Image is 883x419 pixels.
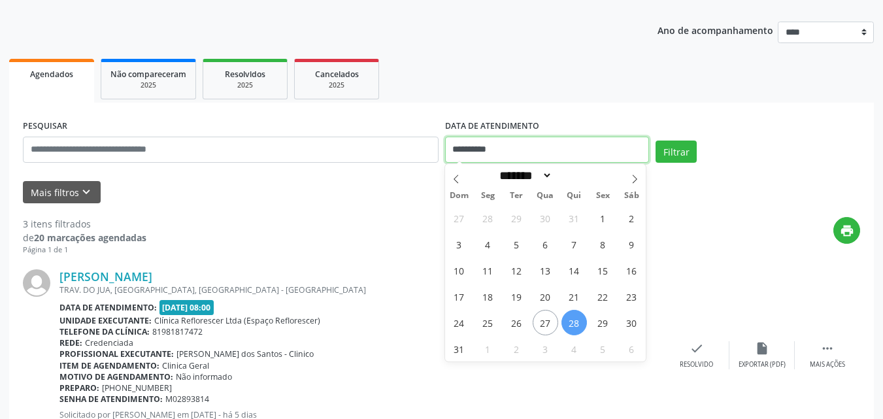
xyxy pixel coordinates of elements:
span: Julho 28, 2025 [475,205,501,231]
span: Agosto 6, 2025 [533,231,558,257]
span: Setembro 3, 2025 [533,336,558,361]
span: Não compareceram [110,69,186,80]
span: Agosto 18, 2025 [475,284,501,309]
div: Mais ações [810,360,845,369]
span: Agosto 27, 2025 [533,310,558,335]
span: [DATE] 08:00 [159,300,214,315]
span: Clínica Reflorescer Ltda (Espaço Reflorescer) [154,315,320,326]
div: Resolvido [680,360,713,369]
span: Agosto 5, 2025 [504,231,529,257]
i:  [820,341,835,356]
div: 2025 [110,80,186,90]
span: Credenciada [85,337,133,348]
button: print [833,217,860,244]
span: Agosto 21, 2025 [561,284,587,309]
span: Agosto 14, 2025 [561,258,587,283]
span: Qui [559,192,588,200]
span: Qua [531,192,559,200]
span: Setembro 4, 2025 [561,336,587,361]
span: Agosto 16, 2025 [619,258,644,283]
span: Sáb [617,192,646,200]
label: PESQUISAR [23,116,67,137]
span: Agosto 4, 2025 [475,231,501,257]
b: Preparo: [59,382,99,394]
b: Senha de atendimento: [59,394,163,405]
div: 2025 [212,80,278,90]
span: Ter [502,192,531,200]
input: Year [552,169,595,182]
span: Agosto 28, 2025 [561,310,587,335]
span: Agosto 1, 2025 [590,205,616,231]
button: Filtrar [656,141,697,163]
span: Agosto 23, 2025 [619,284,644,309]
div: 3 itens filtrados [23,217,146,231]
span: Agosto 26, 2025 [504,310,529,335]
div: TRAV. DO JUA, [GEOGRAPHIC_DATA], [GEOGRAPHIC_DATA] - [GEOGRAPHIC_DATA] [59,284,664,295]
span: Agosto 31, 2025 [446,336,472,361]
span: Agosto 10, 2025 [446,258,472,283]
span: Setembro 5, 2025 [590,336,616,361]
span: Agosto 17, 2025 [446,284,472,309]
span: M02893814 [165,394,209,405]
a: [PERSON_NAME] [59,269,152,284]
span: Agosto 15, 2025 [590,258,616,283]
span: Cancelados [315,69,359,80]
button: Mais filtroskeyboard_arrow_down [23,181,101,204]
span: Julho 27, 2025 [446,205,472,231]
span: Agosto 11, 2025 [475,258,501,283]
div: de [23,231,146,244]
span: Agosto 3, 2025 [446,231,472,257]
span: Julho 30, 2025 [533,205,558,231]
span: Setembro 6, 2025 [619,336,644,361]
div: Página 1 de 1 [23,244,146,256]
span: Setembro 2, 2025 [504,336,529,361]
div: 2025 [304,80,369,90]
span: Seg [473,192,502,200]
span: Agosto 12, 2025 [504,258,529,283]
span: Julho 29, 2025 [504,205,529,231]
b: Unidade executante: [59,315,152,326]
span: Agosto 8, 2025 [590,231,616,257]
span: Agosto 13, 2025 [533,258,558,283]
span: Agosto 25, 2025 [475,310,501,335]
span: Agosto 7, 2025 [561,231,587,257]
p: Ano de acompanhamento [658,22,773,38]
b: Data de atendimento: [59,302,157,313]
span: Clinica Geral [162,360,209,371]
span: Agosto 2, 2025 [619,205,644,231]
span: Agosto 22, 2025 [590,284,616,309]
i: print [840,224,854,238]
span: Agosto 30, 2025 [619,310,644,335]
span: Dom [445,192,474,200]
label: DATA DE ATENDIMENTO [445,116,539,137]
span: Agosto 19, 2025 [504,284,529,309]
span: [PHONE_NUMBER] [102,382,172,394]
img: img [23,269,50,297]
i: keyboard_arrow_down [79,185,93,199]
span: Sex [588,192,617,200]
span: Resolvidos [225,69,265,80]
span: Agosto 29, 2025 [590,310,616,335]
span: 81981817472 [152,326,203,337]
i: check [690,341,704,356]
b: Profissional executante: [59,348,174,360]
div: Exportar (PDF) [739,360,786,369]
i: insert_drive_file [755,341,769,356]
span: Agosto 20, 2025 [533,284,558,309]
span: Julho 31, 2025 [561,205,587,231]
select: Month [495,169,553,182]
b: Rede: [59,337,82,348]
span: Não informado [176,371,232,382]
span: Agosto 24, 2025 [446,310,472,335]
span: Setembro 1, 2025 [475,336,501,361]
b: Item de agendamento: [59,360,159,371]
b: Telefone da clínica: [59,326,150,337]
strong: 20 marcações agendadas [34,231,146,244]
b: Motivo de agendamento: [59,371,173,382]
span: Agosto 9, 2025 [619,231,644,257]
span: Agendados [30,69,73,80]
span: [PERSON_NAME] dos Santos - Clinico [176,348,314,360]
